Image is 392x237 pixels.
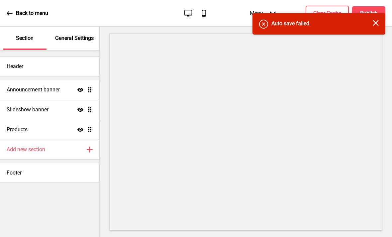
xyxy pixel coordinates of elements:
div: Menu [243,3,282,23]
h4: Auto save failed. [271,20,373,27]
p: Back to menu [16,10,48,17]
p: Section [16,35,34,42]
h4: Slideshow banner [7,106,49,113]
h4: Footer [7,169,22,177]
p: General Settings [55,35,94,42]
button: Clear Cache [306,6,349,21]
h4: Announcement banner [7,86,60,93]
h4: Add new section [7,146,45,153]
button: Publish [352,6,385,20]
a: Back to menu [7,4,48,22]
h4: Publish [360,10,378,17]
h4: Header [7,63,23,70]
h4: Clear Cache [313,10,341,17]
h4: Products [7,126,28,133]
